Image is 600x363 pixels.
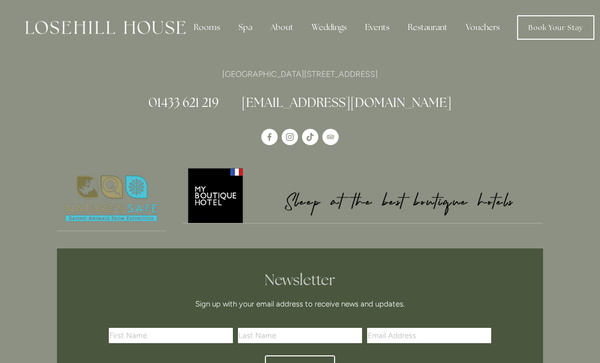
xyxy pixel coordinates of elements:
img: My Boutique Hotel - Logo [183,166,544,223]
a: Nature's Safe - Logo [57,166,166,231]
a: TikTok [302,129,318,145]
input: Last Name [238,328,362,343]
input: First Name [109,328,233,343]
h2: Newsletter [112,271,488,289]
a: Vouchers [458,17,508,38]
a: Book Your Stay [517,15,594,40]
a: 01433 621 219 [148,94,219,110]
a: Instagram [282,129,298,145]
div: Events [357,17,398,38]
div: Restaurant [400,17,456,38]
a: [EMAIL_ADDRESS][DOMAIN_NAME] [242,94,452,110]
a: Losehill House Hotel & Spa [261,129,278,145]
p: [GEOGRAPHIC_DATA][STREET_ADDRESS] [57,67,543,81]
div: Weddings [304,17,355,38]
img: Nature's Safe - Logo [57,166,166,231]
input: Email Address [367,328,491,343]
div: Rooms [186,17,228,38]
img: Losehill House [25,21,186,34]
div: About [262,17,302,38]
div: Spa [230,17,260,38]
p: Sign up with your email address to receive news and updates. [112,298,488,310]
a: TripAdvisor [322,129,339,145]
